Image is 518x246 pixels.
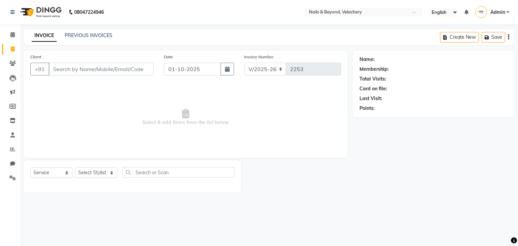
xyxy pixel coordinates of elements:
[482,32,505,42] button: Save
[359,85,387,92] div: Card on file:
[17,3,63,22] img: logo
[359,56,375,63] div: Name:
[359,75,386,83] div: Total Visits:
[49,63,154,75] input: Search by Name/Mobile/Email/Code
[30,54,41,60] label: Client
[359,66,389,73] div: Membership:
[359,95,382,102] div: Last Visit:
[359,105,375,112] div: Points:
[65,32,112,38] a: PREVIOUS INVOICES
[490,9,505,16] span: Admin
[244,54,274,60] label: Invoice Number
[475,6,487,18] img: Admin
[74,3,104,22] b: 08047224946
[122,167,234,178] input: Search or Scan
[440,32,479,42] button: Create New
[30,63,49,75] button: +91
[164,54,173,60] label: Date
[32,30,57,42] a: INVOICE
[30,84,341,151] span: Select & add items from the list below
